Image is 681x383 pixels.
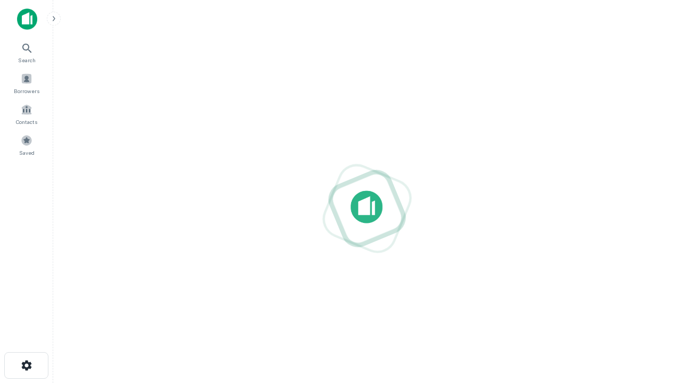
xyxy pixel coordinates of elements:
span: Contacts [16,118,37,126]
a: Borrowers [3,69,50,97]
span: Saved [19,148,35,157]
img: capitalize-icon.png [17,9,37,30]
a: Contacts [3,99,50,128]
span: Borrowers [14,87,39,95]
span: Search [18,56,36,64]
a: Search [3,38,50,66]
iframe: Chat Widget [628,298,681,349]
a: Saved [3,130,50,159]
